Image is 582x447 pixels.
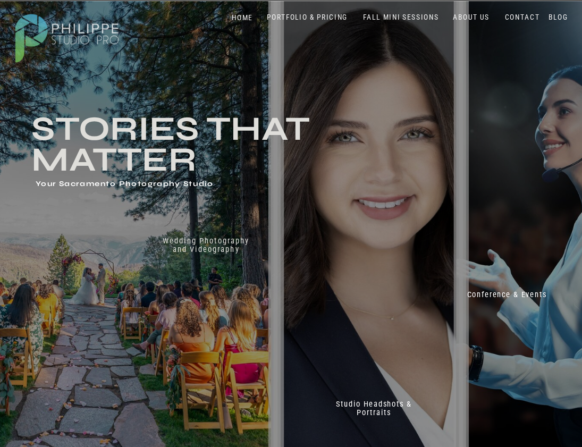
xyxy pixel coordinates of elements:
[31,114,344,173] h3: Stories that Matter
[451,13,492,22] a: ABOUT US
[460,290,553,303] a: Conference & Events
[222,14,263,23] a: HOME
[263,13,352,22] a: PORTFOLIO & PRICING
[389,361,519,387] p: 70+ 5 Star reviews on Google & Yelp
[502,13,542,22] a: CONTACT
[324,400,423,420] a: Studio Headshots & Portraits
[361,13,441,22] a: FALL MINI SESSIONS
[156,237,257,263] a: Wedding Photography and Videography
[546,13,570,22] a: BLOG
[36,180,225,189] h1: Your Sacramento Photography Studio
